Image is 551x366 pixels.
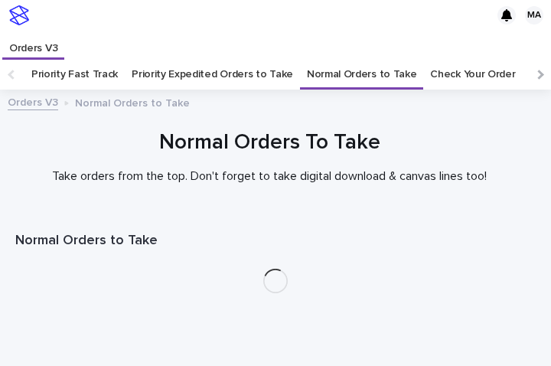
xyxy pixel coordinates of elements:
p: Normal Orders to Take [75,93,190,110]
a: Orders V3 [2,31,64,57]
h1: Normal Orders To Take [15,129,524,157]
p: Orders V3 [9,31,57,55]
h1: Normal Orders to Take [15,232,536,250]
a: Priority Fast Track [31,59,118,90]
a: Check Your Order [430,59,515,90]
a: Orders V3 [8,93,58,110]
img: stacker-logo-s-only.png [9,5,29,25]
a: Normal Orders to Take [307,59,417,90]
p: Take orders from the top. Don't forget to take digital download & canvas lines too! [15,169,524,184]
a: Priority Expedited Orders to Take [132,59,293,90]
div: MA [525,6,543,25]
